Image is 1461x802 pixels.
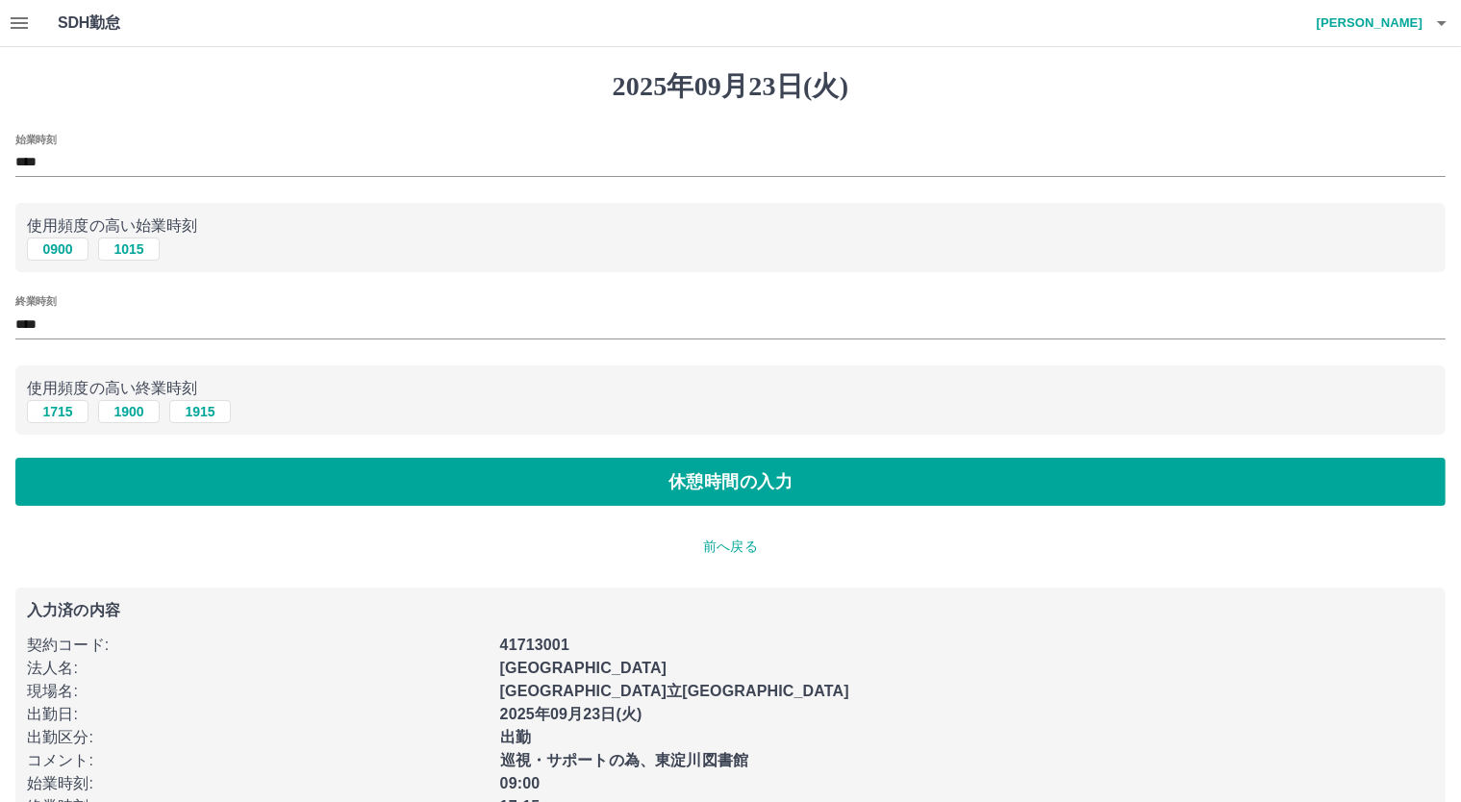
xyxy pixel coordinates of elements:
b: 出勤 [500,729,531,745]
button: 1715 [27,400,88,423]
button: 1915 [169,400,231,423]
p: 始業時刻 : [27,772,489,795]
b: 41713001 [500,637,569,653]
p: 入力済の内容 [27,603,1434,618]
button: 1015 [98,238,160,261]
b: 09:00 [500,775,541,791]
p: 使用頻度の高い始業時刻 [27,214,1434,238]
p: コメント : [27,749,489,772]
p: 現場名 : [27,680,489,703]
b: [GEOGRAPHIC_DATA]立[GEOGRAPHIC_DATA] [500,683,849,699]
p: 出勤区分 : [27,726,489,749]
button: 1900 [98,400,160,423]
h1: 2025年09月23日(火) [15,70,1446,103]
button: 0900 [27,238,88,261]
b: 巡視・サポートの為、東淀川図書館 [500,752,748,768]
p: 法人名 : [27,657,489,680]
label: 終業時刻 [15,294,56,309]
p: 使用頻度の高い終業時刻 [27,377,1434,400]
p: 出勤日 : [27,703,489,726]
p: 前へ戻る [15,537,1446,557]
p: 契約コード : [27,634,489,657]
label: 始業時刻 [15,132,56,146]
b: 2025年09月23日(火) [500,706,642,722]
b: [GEOGRAPHIC_DATA] [500,660,668,676]
button: 休憩時間の入力 [15,458,1446,506]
